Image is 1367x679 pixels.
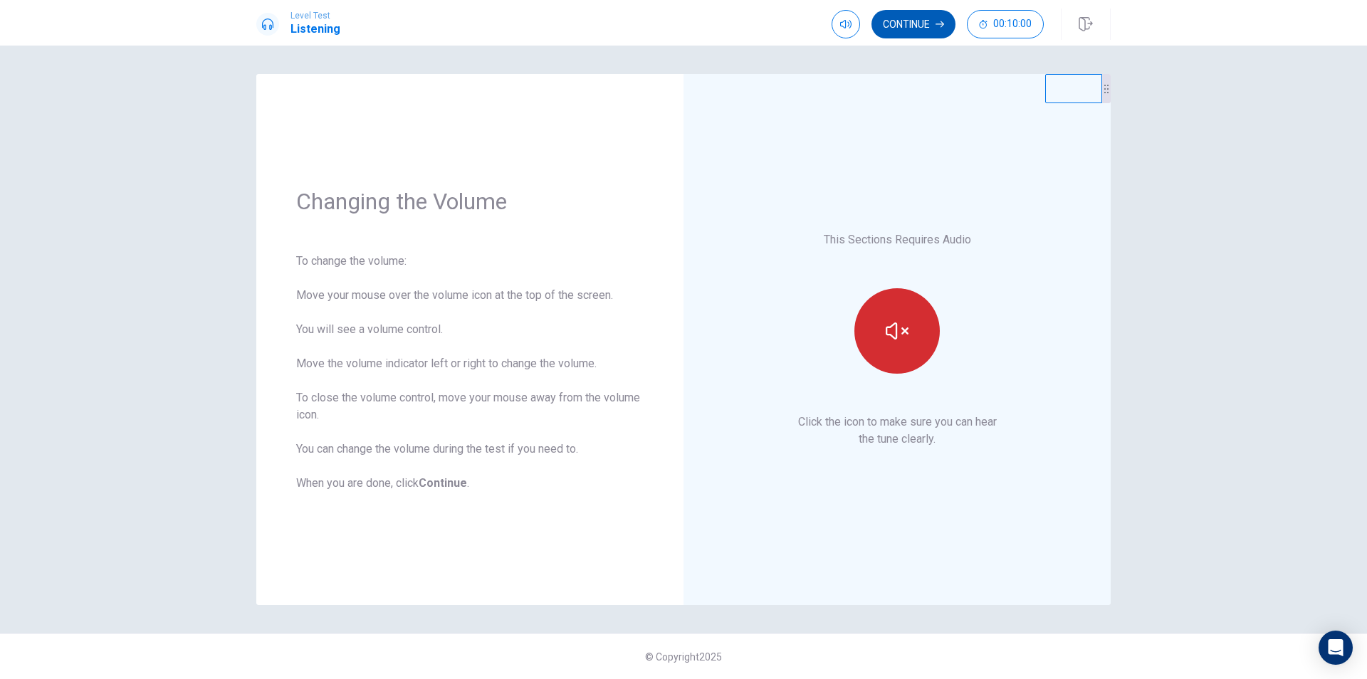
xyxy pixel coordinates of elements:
span: 00:10:00 [993,19,1032,30]
h1: Listening [290,21,340,38]
div: Open Intercom Messenger [1319,631,1353,665]
button: 00:10:00 [967,10,1044,38]
div: To change the volume: Move your mouse over the volume icon at the top of the screen. You will see... [296,253,644,492]
span: © Copyright 2025 [645,651,722,663]
h1: Changing the Volume [296,187,644,216]
p: Click the icon to make sure you can hear the tune clearly. [798,414,997,448]
p: This Sections Requires Audio [824,231,971,248]
span: Level Test [290,11,340,21]
button: Continue [871,10,955,38]
b: Continue [419,476,467,490]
